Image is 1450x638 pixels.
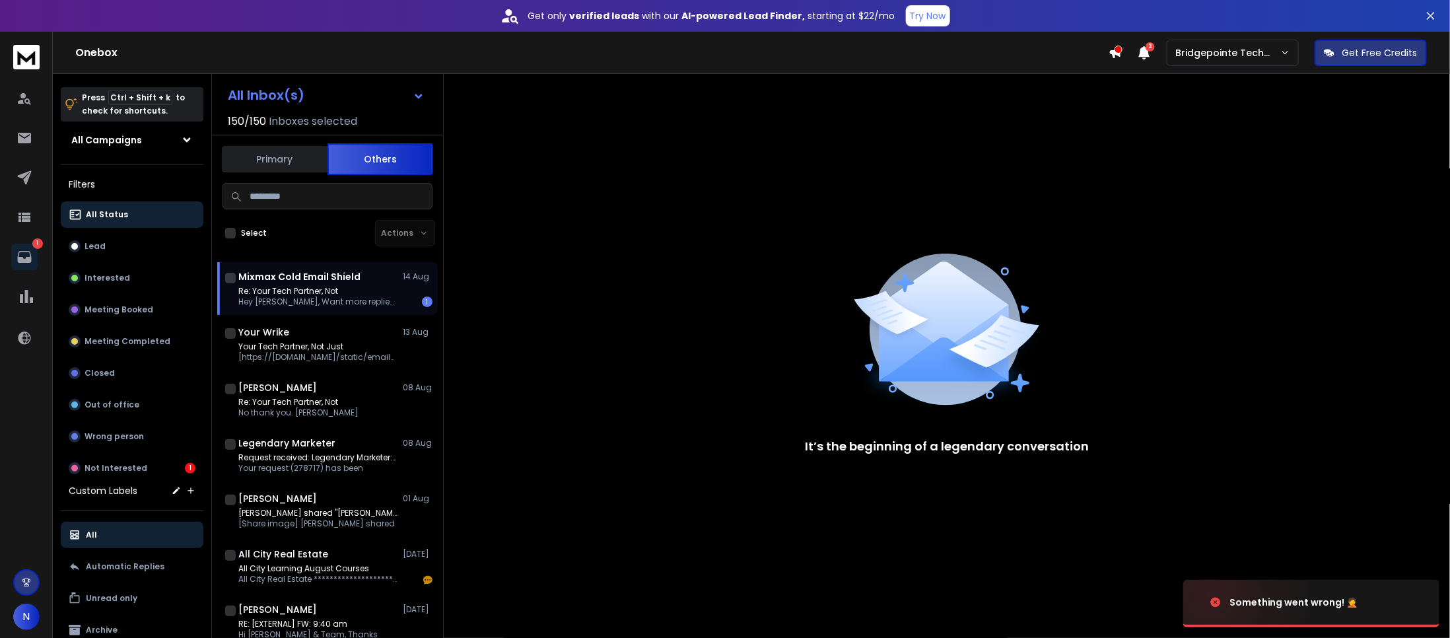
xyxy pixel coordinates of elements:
button: Meeting Completed [61,328,203,355]
strong: AI-powered Lead Finder, [682,9,806,22]
h1: Your Wrike [238,326,289,339]
div: Something went wrong! 🤦 [1229,596,1358,609]
p: Get only with our starting at $22/mo [528,9,895,22]
h1: [PERSON_NAME] [238,603,317,616]
p: 08 Aug [403,382,432,393]
button: Out of office [61,392,203,418]
p: Bridgepointe Technologies [1175,46,1280,59]
p: Lead [85,241,106,252]
h1: Legendary Marketer [238,437,335,450]
img: logo [13,45,40,69]
button: Get Free Credits [1315,40,1427,66]
button: Automatic Replies [61,553,203,580]
p: All [86,530,97,540]
h1: All Inbox(s) [228,89,304,102]
h1: [PERSON_NAME] [238,492,317,505]
p: 1 [32,238,43,249]
h1: [PERSON_NAME] [238,381,317,394]
button: Wrong person [61,423,203,450]
button: Lead [61,233,203,260]
p: 14 Aug [403,271,432,282]
span: Ctrl + Shift + k [108,90,172,105]
p: No thank you. [PERSON_NAME] [238,408,359,418]
p: Get Free Credits [1342,46,1418,59]
button: N [13,604,40,630]
p: Try Now [910,9,946,22]
p: [Share image] [PERSON_NAME] shared [238,518,397,529]
p: 01 Aug [403,493,432,504]
p: Wrong person [85,431,144,442]
p: Hey [PERSON_NAME], Want more replies to [238,297,397,307]
p: Your Tech Partner, Not Just [238,341,397,352]
button: Primary [222,145,328,174]
button: All Inbox(s) [217,82,435,108]
button: Not Interested1 [61,455,203,481]
h3: Inboxes selected [269,114,357,129]
button: All Campaigns [61,127,203,153]
p: Re: Your Tech Partner, Not [238,286,397,297]
h1: All City Real Estate [238,548,328,561]
p: Your request (278717) has been [238,463,397,474]
h1: Onebox [75,45,1109,61]
p: 13 Aug [403,327,432,337]
p: Press to check for shortcuts. [82,91,185,118]
p: [https://[DOMAIN_NAME]/static/email/w-logo-new-320-64.png]https://[DOMAIN_NAME]/?utm_source=email... [238,352,397,363]
a: 1 [11,244,38,270]
h1: All Campaigns [71,133,142,147]
span: 3 [1146,42,1155,52]
p: Re: Your Tech Partner, Not [238,397,359,408]
p: Meeting Completed [85,336,170,347]
button: Unread only [61,585,203,612]
label: Select [241,228,267,238]
button: Others [328,143,433,175]
span: 150 / 150 [228,114,266,129]
p: Closed [85,368,115,378]
button: All [61,522,203,548]
p: Archive [86,625,118,635]
p: It’s the beginning of a legendary conversation [805,437,1089,456]
button: Try Now [906,5,950,26]
p: Automatic Replies [86,561,164,572]
p: Out of office [85,400,139,410]
button: Meeting Booked [61,297,203,323]
p: [DATE] [403,549,432,559]
p: Interested [85,273,130,283]
p: Request received: Legendary Marketer: Cut [238,452,397,463]
button: All Status [61,201,203,228]
p: [PERSON_NAME] shared "[PERSON_NAME] [238,508,397,518]
p: All Status [86,209,128,220]
div: 1 [422,297,432,307]
h1: Mixmax Cold Email Shield [238,270,361,283]
button: Closed [61,360,203,386]
p: 08 Aug [403,438,432,448]
img: image [1183,567,1315,638]
p: Not Interested [85,463,147,474]
p: Meeting Booked [85,304,153,315]
p: All City Learning August Courses [238,563,397,574]
p: [DATE] [403,604,432,615]
div: 1 [185,463,195,474]
h3: Custom Labels [69,484,137,497]
h3: Filters [61,175,203,194]
p: Unread only [86,593,137,604]
p: RE: [EXTERNAL] FW: 9:40 am [238,619,378,629]
strong: verified leads [570,9,640,22]
button: Interested [61,265,203,291]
